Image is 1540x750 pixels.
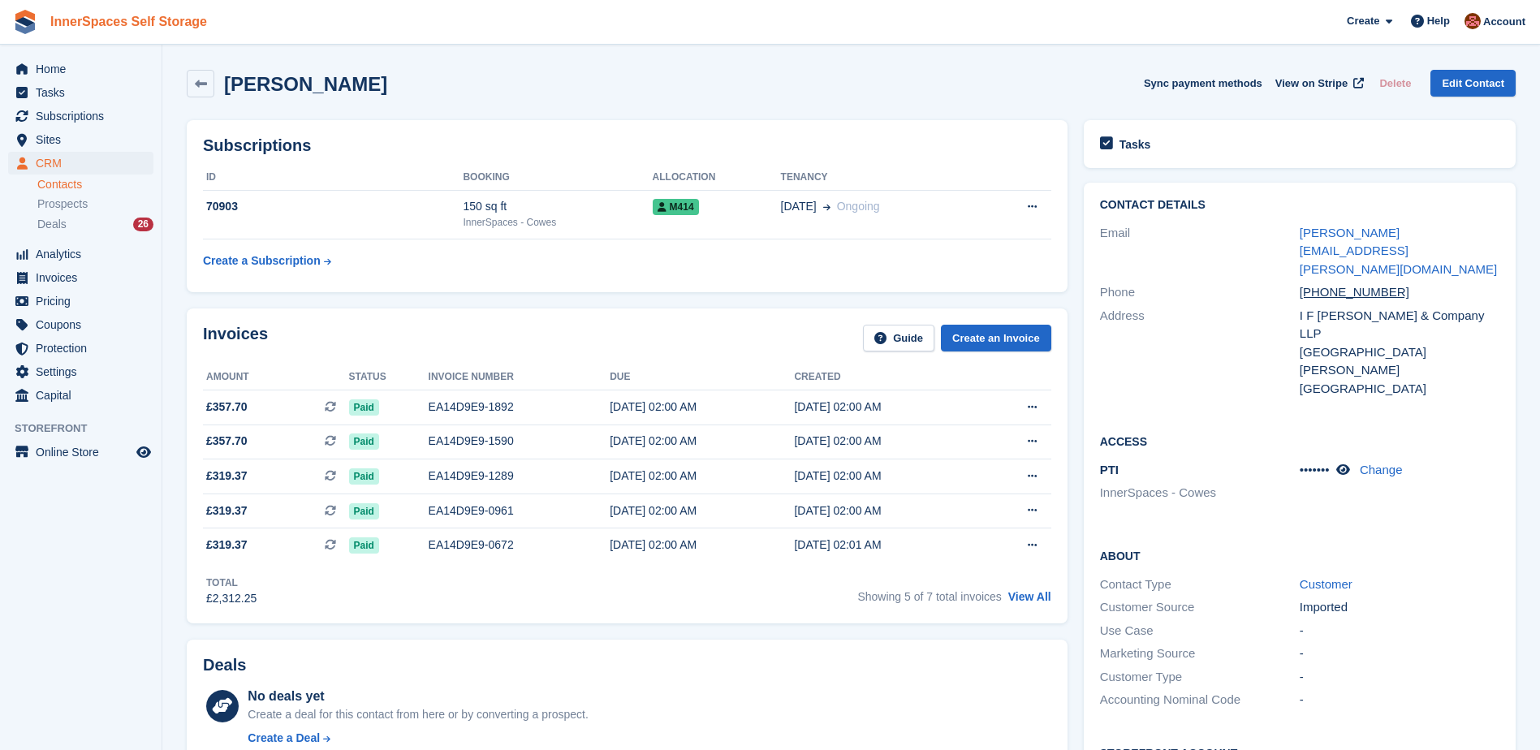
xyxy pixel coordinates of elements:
div: [DATE] 02:00 AM [610,433,794,450]
span: £357.70 [206,433,248,450]
div: [DATE] 02:00 AM [610,468,794,485]
a: menu [8,384,153,407]
button: Delete [1373,70,1417,97]
a: Create an Invoice [941,325,1051,351]
span: Deals [37,217,67,232]
div: I F [PERSON_NAME] & Company LLP [1300,307,1499,343]
th: ID [203,165,463,191]
h2: About [1100,547,1499,563]
a: menu [8,81,153,104]
div: [DATE] 02:00 AM [610,537,794,554]
img: Abby Tilley [1465,13,1481,29]
a: Preview store [134,442,153,462]
img: stora-icon-8386f47178a22dfd0bd8f6a31ec36ba5ce8667c1dd55bd0f319d3a0aa187defe.svg [13,10,37,34]
h2: Access [1100,433,1499,449]
span: Settings [36,360,133,383]
span: Paid [349,399,379,416]
div: [DATE] 02:00 AM [794,433,978,450]
th: Status [349,364,429,390]
a: menu [8,152,153,175]
span: Showing 5 of 7 total invoices [857,590,1001,603]
a: Deals 26 [37,216,153,233]
div: Customer Source [1100,598,1300,617]
a: menu [8,105,153,127]
div: Imported [1300,598,1499,617]
div: - [1300,622,1499,640]
a: InnerSpaces Self Storage [44,8,214,35]
div: EA14D9E9-1289 [429,468,610,485]
span: Sites [36,128,133,151]
div: Customer Type [1100,668,1300,687]
div: [GEOGRAPHIC_DATA] [1300,343,1499,362]
div: EA14D9E9-1892 [429,399,610,416]
th: Allocation [653,165,781,191]
span: Coupons [36,313,133,336]
a: menu [8,337,153,360]
span: Online Store [36,441,133,463]
div: Address [1100,307,1300,399]
th: Booking [463,165,652,191]
span: View on Stripe [1275,75,1348,92]
div: [DATE] 02:01 AM [794,537,978,554]
span: Help [1427,13,1450,29]
a: Guide [863,325,934,351]
span: Prospects [37,196,88,212]
a: menu [8,58,153,80]
div: [DATE] 02:00 AM [794,399,978,416]
h2: Tasks [1119,137,1151,152]
span: Tasks [36,81,133,104]
a: Contacts [37,177,153,192]
a: menu [8,313,153,336]
div: Contact Type [1100,575,1300,594]
div: Use Case [1100,622,1300,640]
div: InnerSpaces - Cowes [463,215,652,230]
a: menu [8,243,153,265]
span: M414 [653,199,699,215]
span: Paid [349,503,379,519]
div: - [1300,644,1499,663]
div: £2,312.25 [206,590,257,607]
h2: Contact Details [1100,199,1499,212]
a: Create a Deal [248,730,588,747]
div: Create a Deal [248,730,320,747]
span: Pricing [36,290,133,312]
span: £319.37 [206,502,248,519]
a: menu [8,290,153,312]
span: Analytics [36,243,133,265]
a: Create a Subscription [203,246,331,276]
span: ••••••• [1300,463,1330,476]
span: Invoices [36,266,133,289]
div: Phone [1100,283,1300,302]
span: Create [1347,13,1379,29]
h2: Deals [203,656,246,675]
h2: Invoices [203,325,268,351]
span: Protection [36,337,133,360]
div: No deals yet [248,687,588,706]
div: [DATE] 02:00 AM [794,502,978,519]
a: menu [8,441,153,463]
div: EA14D9E9-0672 [429,537,610,554]
span: Storefront [15,420,162,437]
span: £319.37 [206,537,248,554]
a: menu [8,360,153,383]
span: Paid [349,468,379,485]
span: Account [1483,14,1525,30]
csone-ctd: Call +441983282925 with CallSwitch One click to dial [1300,285,1409,299]
span: [DATE] [781,198,817,215]
span: Paid [349,433,379,450]
div: [GEOGRAPHIC_DATA] [1300,380,1499,399]
span: £319.37 [206,468,248,485]
li: InnerSpaces - Cowes [1100,484,1300,502]
span: CRM [36,152,133,175]
span: £357.70 [206,399,248,416]
div: [PERSON_NAME] [1300,361,1499,380]
a: View on Stripe [1269,70,1367,97]
a: menu [8,266,153,289]
div: - [1300,668,1499,687]
a: menu [8,128,153,151]
span: PTI [1100,463,1119,476]
div: Email [1100,224,1300,279]
div: 150 sq ft [463,198,652,215]
a: Change [1360,463,1403,476]
div: [DATE] 02:00 AM [610,399,794,416]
